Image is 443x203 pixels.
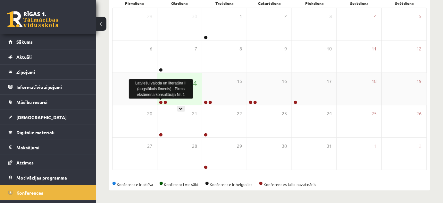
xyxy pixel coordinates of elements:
[8,95,88,110] a: Mācību resursi
[372,110,377,117] span: 25
[147,110,152,117] span: 20
[147,143,152,150] span: 27
[372,45,377,52] span: 11
[237,143,242,150] span: 29
[282,143,287,150] span: 30
[8,125,88,140] a: Digitālie materiāli
[7,11,58,27] a: Rīgas 1. Tālmācības vidusskola
[284,45,287,52] span: 9
[8,110,88,125] a: [DEMOGRAPHIC_DATA]
[327,78,332,85] span: 17
[417,78,422,85] span: 19
[374,143,377,150] span: 1
[8,185,88,200] a: Konferences
[192,143,197,150] span: 28
[419,143,422,150] span: 2
[112,181,427,187] div: Konference ir aktīva Konferenci var sākt Konference ir beigusies Konferences laiks nav atnācis
[16,80,88,94] legend: Informatīvie ziņojumi
[16,160,34,165] span: Atzīmes
[329,13,332,20] span: 3
[16,65,88,79] legend: Ziņojumi
[8,170,88,185] a: Motivācijas programma
[192,13,197,20] span: 30
[8,80,88,94] a: Informatīvie ziņojumi
[16,54,32,60] span: Aktuāli
[150,45,152,52] span: 6
[237,110,242,117] span: 22
[417,45,422,52] span: 12
[239,13,242,20] span: 1
[8,140,88,155] a: Maksājumi
[195,45,197,52] span: 7
[372,78,377,85] span: 18
[8,49,88,64] a: Aktuāli
[374,13,377,20] span: 4
[282,110,287,117] span: 23
[16,99,47,105] span: Mācību resursi
[284,13,287,20] span: 2
[16,175,67,181] span: Motivācijas programma
[16,39,33,45] span: Sākums
[419,13,422,20] span: 5
[327,110,332,117] span: 24
[129,79,193,99] div: Latviešu valoda un literatūra II (augstākais līmenis) - Pirms eksāmena konsultācija Nr. 1
[417,110,422,117] span: 26
[16,140,88,155] legend: Maksājumi
[327,143,332,150] span: 31
[189,78,197,89] span: 14
[8,34,88,49] a: Sākums
[147,13,152,20] span: 29
[282,78,287,85] span: 16
[16,114,67,120] span: [DEMOGRAPHIC_DATA]
[239,45,242,52] span: 8
[8,155,88,170] a: Atzīmes
[237,78,242,85] span: 15
[192,110,197,117] span: 21
[16,129,54,135] span: Digitālie materiāli
[327,45,332,52] span: 10
[8,65,88,79] a: Ziņojumi
[16,190,43,196] span: Konferences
